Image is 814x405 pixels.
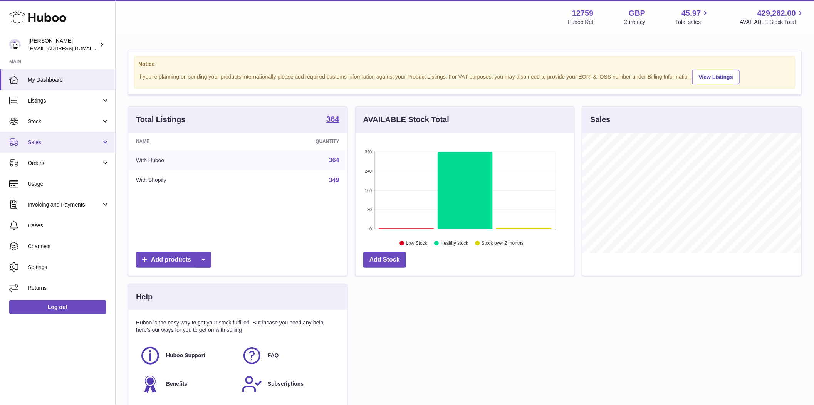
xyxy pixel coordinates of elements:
[572,8,594,18] strong: 12759
[268,380,304,388] span: Subscriptions
[365,169,372,173] text: 240
[367,207,372,212] text: 80
[675,8,710,26] a: 45.97 Total sales
[138,60,791,68] strong: Notice
[28,139,101,146] span: Sales
[29,45,113,51] span: [EMAIL_ADDRESS][DOMAIN_NAME]
[740,8,805,26] a: 429,282.00 AVAILABLE Stock Total
[28,243,109,250] span: Channels
[128,133,246,150] th: Name
[482,241,524,246] text: Stock over 2 months
[128,150,246,170] td: With Huboo
[329,157,339,163] a: 364
[128,170,246,190] td: With Shopify
[740,18,805,26] span: AVAILABLE Stock Total
[629,8,645,18] strong: GBP
[246,133,347,150] th: Quantity
[29,37,98,52] div: [PERSON_NAME]
[675,18,710,26] span: Total sales
[9,300,106,314] a: Log out
[568,18,594,26] div: Huboo Ref
[9,39,21,50] img: sofiapanwar@unndr.com
[268,352,279,359] span: FAQ
[242,374,336,395] a: Subscriptions
[136,292,153,302] h3: Help
[28,222,109,229] span: Cases
[692,70,740,84] a: View Listings
[28,264,109,271] span: Settings
[326,115,339,124] a: 364
[28,180,109,188] span: Usage
[136,252,211,268] a: Add products
[28,160,101,167] span: Orders
[140,345,234,366] a: Huboo Support
[363,252,406,268] a: Add Stock
[242,345,336,366] a: FAQ
[136,319,339,334] p: Huboo is the easy way to get your stock fulfilled. But incase you need any help here's our ways f...
[440,241,468,246] text: Healthy stock
[757,8,796,18] span: 429,282.00
[28,76,109,84] span: My Dashboard
[329,177,339,183] a: 349
[28,201,101,208] span: Invoicing and Payments
[326,115,339,123] strong: 364
[140,374,234,395] a: Benefits
[369,227,372,231] text: 0
[28,118,101,125] span: Stock
[365,150,372,154] text: 320
[138,69,791,84] div: If you're planning on sending your products internationally please add required customs informati...
[136,114,186,125] h3: Total Listings
[28,284,109,292] span: Returns
[365,188,372,193] text: 160
[406,241,428,246] text: Low Stock
[28,97,101,104] span: Listings
[363,114,449,125] h3: AVAILABLE Stock Total
[681,8,701,18] span: 45.97
[624,18,646,26] div: Currency
[590,114,610,125] h3: Sales
[166,352,205,359] span: Huboo Support
[166,380,187,388] span: Benefits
